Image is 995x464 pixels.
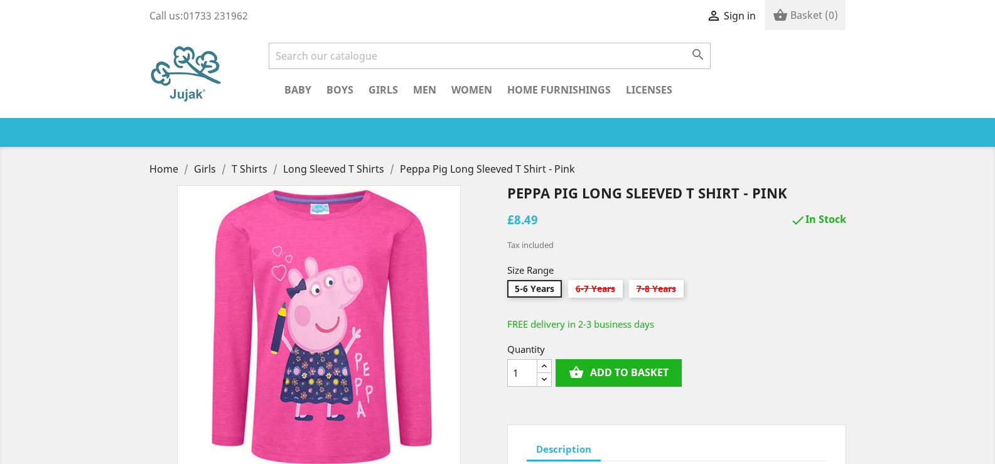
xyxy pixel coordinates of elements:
[691,47,706,62] i: 
[149,43,226,105] img: Jujak
[278,82,318,100] a: Baby
[790,213,805,228] i: check
[501,82,617,100] a: Home Furnishings
[507,211,538,228] span: £8.49
[149,162,181,176] a: Home
[507,343,846,355] span: Quantity
[269,43,711,69] input: Search
[412,129,603,143] a: 12,964 verified reviews
[773,9,788,24] i: shopping_basket
[507,318,654,330] span: FREE delivery in 2-3 business days
[320,82,360,100] a: Boys
[556,359,682,387] button: shopping_basketAdd to basket
[487,127,603,141] span: 12,964 verified reviews
[400,162,575,176] a: Peppa Pig Long Sleeved T Shirt - Pink
[790,213,846,228] span: In Stock
[283,162,387,176] a: Long Sleeved T Shirts
[706,9,721,24] i: 
[507,359,537,387] input: Quantity
[507,185,846,200] h1: Peppa Pig Long Sleeved T Shirt - Pink
[407,82,443,100] a: Men
[362,82,404,100] a: Girls
[183,9,248,23] span: 01733 231962
[790,8,822,22] span: Basket
[569,366,584,381] i: shopping_basket
[232,162,267,176] span: T Shirts
[283,162,384,176] span: Long Sleeved T Shirts
[194,162,216,176] span: Girls
[706,9,756,23] a:  Sign in
[620,82,679,100] a: Licenses
[232,162,270,176] a: T Shirts
[507,264,846,276] span: Size Range
[527,438,601,461] a: Description
[507,239,846,251] div: Tax included
[445,82,498,100] a: Women
[149,162,178,176] span: Home
[825,8,838,22] span: (0)
[724,9,756,23] span: Sign in
[149,9,248,22] div: Call us:
[194,162,218,176] a: Girls
[687,46,709,63] button: 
